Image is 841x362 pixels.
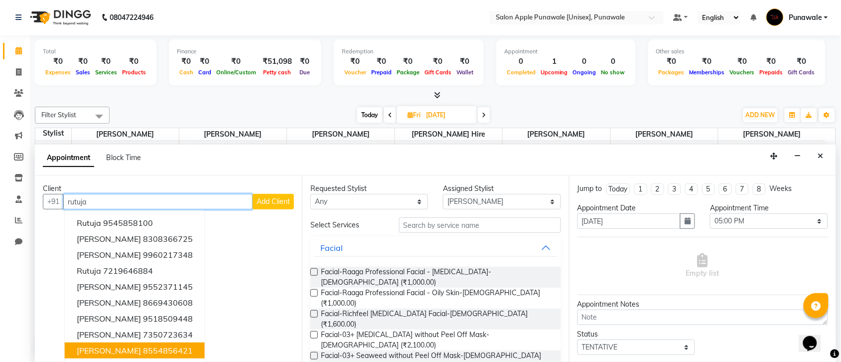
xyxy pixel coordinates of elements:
span: Prepaids [757,69,786,76]
img: Punawale [766,8,784,26]
ngb-highlight: 9545858100 [103,218,153,228]
span: No show [599,69,628,76]
div: Stylist [35,128,71,139]
div: ₹0 [454,56,476,67]
img: logo [25,3,94,31]
span: Upcoming [538,69,570,76]
span: Card [196,69,214,76]
div: ₹0 [73,56,93,67]
div: Appointment [504,47,628,56]
div: 1 [538,56,570,67]
li: 6 [719,183,732,195]
span: Fri [405,111,423,119]
span: Memberships [687,69,727,76]
button: ADD NEW [743,108,778,122]
span: Facial-Richfeel [MEDICAL_DATA] Facial-[DEMOGRAPHIC_DATA] (₹1,600.00) [321,309,553,330]
ngb-highlight: 9518509448 [143,314,193,324]
span: [PERSON_NAME] [77,314,141,324]
span: Expenses [43,69,73,76]
div: Finance [177,47,313,56]
button: +91 [43,194,64,209]
div: Appointment Date [577,203,695,213]
div: Weeks [770,183,792,194]
div: Facial [320,242,343,254]
span: Block Time [106,153,141,162]
span: [PERSON_NAME] [287,128,394,141]
span: [PERSON_NAME] [718,128,826,141]
span: [PERSON_NAME] [77,234,141,244]
span: Products [120,69,148,76]
div: Other sales [656,47,818,56]
span: rutuja [77,266,101,276]
span: [PERSON_NAME] [77,346,141,356]
li: 4 [685,183,698,195]
div: ₹0 [687,56,727,67]
div: ₹51,098 [259,56,296,67]
li: 3 [668,183,681,195]
span: [PERSON_NAME] [77,282,141,292]
span: Ongoing [570,69,599,76]
div: ₹0 [369,56,394,67]
span: Facial-Raaga Professional Facial - [MEDICAL_DATA]-[DEMOGRAPHIC_DATA] (₹1,000.00) [321,267,553,288]
div: ₹0 [177,56,196,67]
span: Add Client [257,197,290,206]
input: Search by Name/Mobile/Email/Code [63,194,253,209]
div: 0 [570,56,599,67]
span: Petty cash [261,69,294,76]
span: rutuja [77,218,101,228]
input: Search by service name [399,217,561,233]
input: 2025-09-05 [423,108,473,123]
span: Punawale [789,12,822,23]
span: [PERSON_NAME] [77,330,141,340]
span: [PERSON_NAME] [611,128,718,141]
div: ₹0 [656,56,687,67]
div: ₹0 [43,56,73,67]
span: Due [297,69,312,76]
li: 7 [736,183,749,195]
span: [PERSON_NAME] [77,298,141,308]
span: Sales [73,69,93,76]
span: [PERSON_NAME] [72,128,179,141]
span: Empty list [686,253,719,279]
button: Facial [314,239,557,257]
li: 1 [634,183,647,195]
div: Select Services [303,220,392,230]
span: Prepaid [369,69,394,76]
ngb-highlight: 9960217348 [143,250,193,260]
div: Assigned Stylist [443,183,561,194]
span: ADD NEW [746,111,775,119]
div: ₹0 [727,56,757,67]
span: [PERSON_NAME] [503,128,610,141]
span: Filter Stylist [41,111,76,119]
div: Total [43,47,148,56]
div: ₹0 [93,56,120,67]
div: Redemption [342,47,476,56]
div: ₹0 [786,56,818,67]
div: 0 [504,56,538,67]
div: ₹0 [214,56,259,67]
div: ₹0 [120,56,148,67]
ngb-highlight: 8308366725 [143,234,193,244]
ngb-highlight: 8669430608 [143,298,193,308]
div: Status [577,329,695,340]
button: Add Client [253,194,294,209]
span: [PERSON_NAME] Hire [395,128,502,141]
div: Appointment Notes [577,299,828,310]
ngb-highlight: 7350723634 [143,330,193,340]
div: ₹0 [757,56,786,67]
span: [PERSON_NAME] [77,250,141,260]
span: [PERSON_NAME] [179,128,286,141]
span: Services [93,69,120,76]
ngb-highlight: 8554856421 [143,346,193,356]
b: 08047224946 [110,3,153,31]
span: Vouchers [727,69,757,76]
div: ₹0 [342,56,369,67]
span: Gift Cards [422,69,454,76]
li: 5 [702,183,715,195]
span: Facial-03+ [MEDICAL_DATA] without Peel Off Mask-[DEMOGRAPHIC_DATA] (₹2,100.00) [321,330,553,351]
span: Today [357,107,382,123]
div: ₹0 [296,56,313,67]
div: ₹0 [394,56,422,67]
ngb-highlight: 9552371145 [143,282,193,292]
span: Package [394,69,422,76]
